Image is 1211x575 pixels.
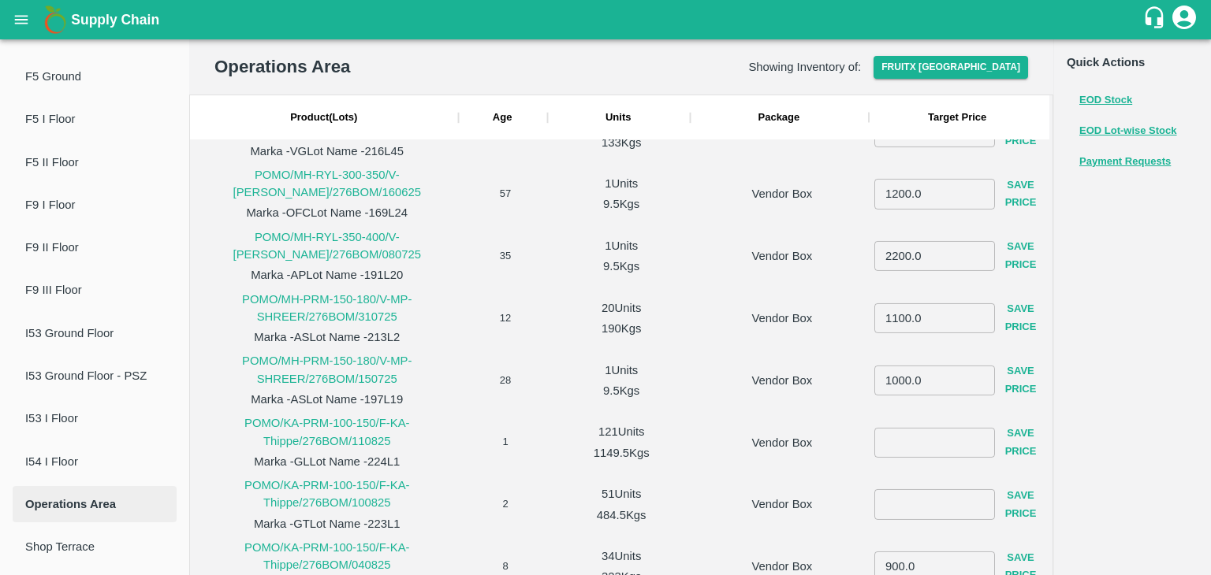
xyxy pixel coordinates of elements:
span: F9 I Floor [25,196,164,213]
div: 133 Kgs [602,133,641,150]
p: Marka - VG Lot Name - 216L45 [250,143,404,160]
span: Operations Area [25,495,164,513]
span: I53 Ground Floor - PSZ [25,367,164,384]
div: 1 Units [605,175,638,192]
p: Vendor Box [752,558,813,575]
b: Supply Chain [71,12,159,28]
div: Package [690,95,868,139]
div: 1149.5 Kgs [594,444,650,462]
div: 1 [458,408,547,470]
p: Marka - OFC Lot Name - 169L24 [246,204,408,221]
p: POMO/KA-PRM-100-150/F-KA-Thippe/276BOM/100825 [196,477,458,512]
span: I54 I Floor [25,453,164,470]
p: POMO/MH-PRM-150-180/V-MP-SHREER/276BOM/310725 [196,291,458,326]
div: 28 [458,346,547,408]
button: Save Price [995,358,1047,403]
p: Vendor Box [752,123,813,140]
div: 35 [458,222,547,284]
div: 1 Units [605,237,638,254]
div: 9.5 Kgs [603,258,639,275]
p: Marka - GL Lot Name - 224L1 [254,453,400,470]
span: F5 I Floor [25,110,164,128]
div: Product(Lots) [190,95,458,139]
span: F9 III Floor [25,281,164,299]
p: Vendor Box [752,495,813,513]
p: POMO/KA-PRM-100-150/F-KA-Thippe/276BOM/110825 [196,414,458,450]
p: Vendor Box [752,310,813,327]
button: Save Price [995,109,1047,155]
button: Select DC [874,56,1028,79]
img: logo [39,4,71,35]
div: 34 Units [602,547,641,565]
h2: Operations Area [214,54,350,80]
p: Marka - AS Lot Name - 197L19 [251,391,403,408]
div: 57 [458,160,547,222]
div: 9.5 Kgs [603,382,639,399]
div: customer-support [1142,6,1170,34]
div: Kgs [605,110,632,125]
p: Vendor Box [752,434,813,451]
span: Shop Terrace [25,538,164,555]
span: F5 II Floor [25,154,164,171]
div: 12 [458,284,547,347]
div: Units [547,95,690,139]
button: Payment Requests [1079,153,1171,171]
button: EOD Stock [1079,91,1132,109]
div: 2 [458,470,547,532]
div: Target Price [928,110,986,125]
span: F9 II Floor [25,239,164,256]
p: Marka - AP Lot Name - 191L20 [251,266,403,284]
div: 9.5 Kgs [603,195,639,213]
button: open drawer [3,2,39,38]
h6: Quick Actions [1067,52,1198,72]
p: Marka - GT Lot Name - 223L1 [254,515,401,532]
p: POMO/KA-PRM-100-150/F-KA-Thippe/276BOM/040825 [196,539,458,574]
div: 51 Units [602,485,641,503]
button: Save Price [995,172,1047,217]
p: Vendor Box [752,372,813,389]
span: I53 I Floor [25,410,164,427]
button: Save Price [995,295,1047,341]
button: Save Price [995,233,1047,279]
div: 190 Kgs [602,320,641,337]
div: Age [458,95,547,139]
div: 484.5 Kgs [597,506,646,524]
p: Vendor Box [752,247,813,265]
div: account of current user [1170,3,1198,36]
p: Marka - AS Lot Name - 213L2 [254,328,400,346]
span: I53 Ground Floor [25,325,164,342]
p: POMO/MH-RYL-300-350/V-[PERSON_NAME]/276BOM/160625 [196,166,458,202]
button: EOD Lot-wise Stock [1079,122,1177,140]
div: 20 Units [602,299,641,317]
div: Package [758,110,800,125]
div: Days [493,110,512,125]
button: Save Price [995,482,1047,528]
div: 1 Units [605,362,638,379]
p: POMO/MH-PRM-150-180/V-MP-SHREER/276BOM/150725 [196,352,458,388]
a: Supply Chain [71,9,1142,31]
p: POMO/MH-RYL-350-400/V-[PERSON_NAME]/276BOM/080725 [196,228,458,264]
h6: Showing Inventory of: [748,57,861,77]
button: Save Price [995,420,1047,466]
p: Vendor Box [752,185,813,202]
div: Product(Lots) [290,110,357,125]
div: 121 Units [598,423,645,440]
span: F5 Ground [25,68,164,85]
div: Target Price [868,95,1046,139]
